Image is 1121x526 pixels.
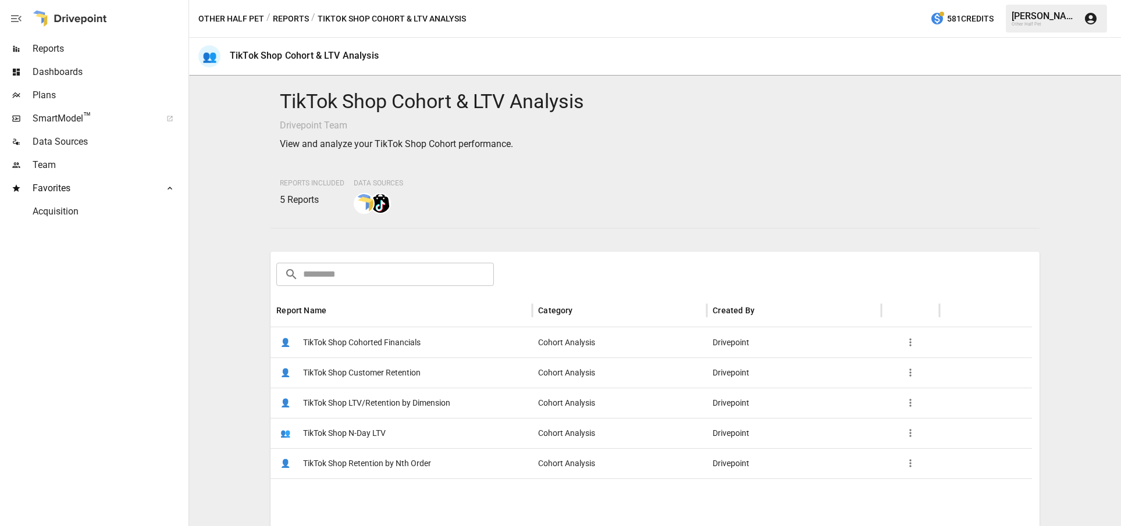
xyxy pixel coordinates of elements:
[713,306,755,315] div: Created By
[33,158,186,172] span: Team
[574,302,590,319] button: Sort
[532,327,707,357] div: Cohort Analysis
[303,418,386,448] span: TikTok Shop N-Day LTV
[280,137,1030,151] p: View and analyze your TikTok Shop Cohort performance.
[371,194,390,213] img: tiktok
[273,12,309,26] button: Reports
[707,357,881,388] div: Drivepoint
[33,205,186,219] span: Acquisition
[303,328,421,357] span: TikTok Shop Cohorted Financials
[276,364,294,381] span: 👤
[33,135,186,149] span: Data Sources
[276,394,294,412] span: 👤
[1012,10,1077,22] div: [PERSON_NAME]
[538,306,572,315] div: Category
[756,302,772,319] button: Sort
[707,448,881,478] div: Drivepoint
[947,12,994,26] span: 581 Credits
[926,8,998,30] button: 581Credits
[33,181,154,195] span: Favorites
[280,90,1030,114] h4: TikTok Shop Cohort & LTV Analysis
[707,327,881,357] div: Drivepoint
[311,12,315,26] div: /
[532,357,707,388] div: Cohort Analysis
[707,388,881,418] div: Drivepoint
[198,45,220,67] div: 👥
[276,455,294,472] span: 👤
[276,334,294,351] span: 👤
[198,12,264,26] button: Other Half Pet
[354,179,403,187] span: Data Sources
[276,306,326,315] div: Report Name
[1012,22,1077,27] div: Other Half Pet
[532,388,707,418] div: Cohort Analysis
[328,302,344,319] button: Sort
[303,388,450,418] span: TikTok Shop LTV/Retention by Dimension
[83,110,91,124] span: ™
[276,424,294,442] span: 👥
[707,418,881,448] div: Drivepoint
[303,358,421,388] span: TikTok Shop Customer Retention
[230,50,379,61] div: TikTok Shop Cohort & LTV Analysis
[266,12,271,26] div: /
[280,119,1030,133] p: Drivepoint Team
[280,179,344,187] span: Reports Included
[33,88,186,102] span: Plans
[303,449,431,478] span: TikTok Shop Retention by Nth Order
[33,65,186,79] span: Dashboards
[532,448,707,478] div: Cohort Analysis
[33,112,154,126] span: SmartModel
[355,194,373,213] img: smart model
[33,42,186,56] span: Reports
[280,193,344,207] p: 5 Reports
[532,418,707,448] div: Cohort Analysis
